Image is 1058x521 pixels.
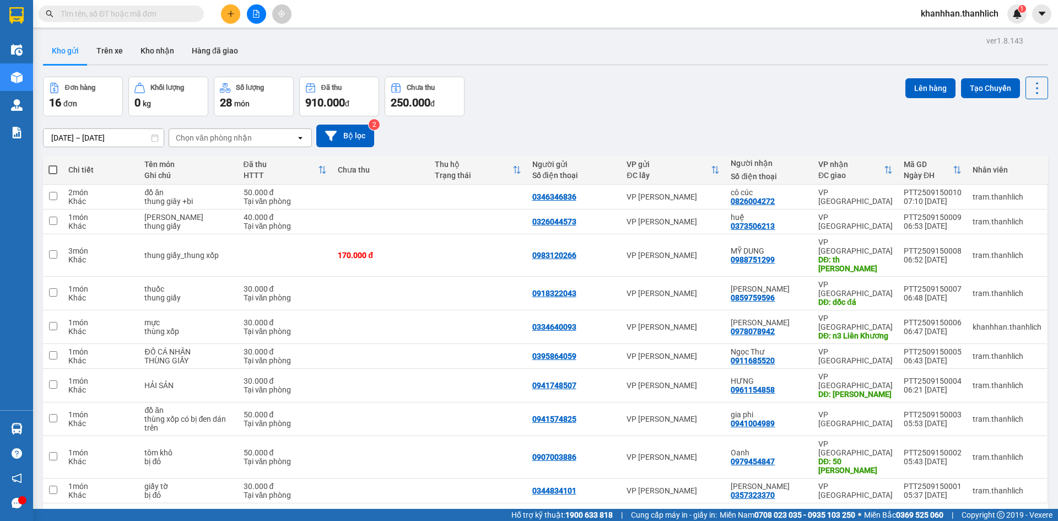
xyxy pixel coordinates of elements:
[818,171,884,180] div: ĐC giao
[904,246,962,255] div: PTT2509150008
[407,84,435,92] div: Chưa thu
[973,381,1041,390] div: tram.thanhlich
[144,213,232,222] div: thanh long
[369,119,380,130] sup: 2
[144,284,232,293] div: thuốc
[532,217,576,226] div: 0326044573
[986,35,1023,47] div: ver 1.8.143
[11,127,23,138] img: solution-icon
[244,419,327,428] div: Tại văn phòng
[813,155,898,185] th: Toggle SortBy
[244,482,327,491] div: 30.000 đ
[818,439,893,457] div: VP [GEOGRAPHIC_DATA]
[244,491,327,499] div: Tại văn phòng
[532,486,576,495] div: 0344834101
[227,10,235,18] span: plus
[731,419,775,428] div: 0941004989
[627,251,720,260] div: VP [PERSON_NAME]
[912,7,1007,20] span: khanhhan.thanhlich
[214,77,294,116] button: Số lượng28món
[144,381,232,390] div: HẢI SẢN
[68,385,133,394] div: Khác
[627,486,720,495] div: VP [PERSON_NAME]
[49,96,61,109] span: 16
[68,457,133,466] div: Khác
[731,347,807,356] div: Ngọc Thư
[391,96,430,109] span: 250.000
[731,213,807,222] div: huệ
[621,509,623,521] span: |
[973,251,1041,260] div: tram.thanhlich
[68,410,133,419] div: 1 món
[627,352,720,361] div: VP [PERSON_NAME]
[973,289,1041,298] div: tram.thanhlich
[88,37,132,64] button: Trên xe
[904,448,962,457] div: PTT2509150002
[134,96,141,109] span: 0
[532,192,576,201] div: 0346346836
[627,289,720,298] div: VP [PERSON_NAME]
[1037,9,1047,19] span: caret-down
[731,222,775,230] div: 0373506213
[818,390,893,399] div: DĐ: ĐỨC TRỌNG
[731,246,807,255] div: MỸ DUNG
[65,84,95,92] div: Đơn hàng
[904,188,962,197] div: PTT2509150010
[150,84,184,92] div: Khối lượng
[236,84,264,92] div: Số lượng
[532,453,576,461] div: 0907003886
[144,356,232,365] div: THÙNG GIẤY
[511,509,613,521] span: Hỗ trợ kỹ thuật:
[11,423,23,434] img: warehouse-icon
[385,77,465,116] button: Chưa thu250.000đ
[973,323,1041,331] div: khanhhan.thanhlich
[997,511,1005,519] span: copyright
[731,482,807,491] div: THANH HUY
[731,327,775,336] div: 0978078942
[627,453,720,461] div: VP [PERSON_NAME]
[68,222,133,230] div: Khác
[144,482,232,491] div: giấy tờ
[272,4,292,24] button: aim
[731,377,807,385] div: HƯNG
[11,44,23,56] img: warehouse-icon
[68,327,133,336] div: Khác
[904,491,962,499] div: 05:37 [DATE]
[904,293,962,302] div: 06:48 [DATE]
[11,99,23,111] img: warehouse-icon
[12,448,22,459] span: question-circle
[904,347,962,356] div: PTT2509150005
[46,10,53,18] span: search
[627,192,720,201] div: VP [PERSON_NAME]
[144,415,232,432] div: thùng xốp có bị đen dán trên
[818,280,893,298] div: VP [GEOGRAPHIC_DATA]
[904,482,962,491] div: PTT2509150001
[144,197,232,206] div: thung giây +bi
[176,132,252,143] div: Chọn văn phòng nhận
[144,222,232,230] div: thung giấy
[144,188,232,197] div: đồ ăn
[973,192,1041,201] div: tram.thanhlich
[68,213,133,222] div: 1 món
[973,453,1041,461] div: tram.thanhlich
[316,125,374,147] button: Bộ lọc
[244,347,327,356] div: 30.000 đ
[144,160,232,169] div: Tên món
[244,377,327,385] div: 30.000 đ
[68,419,133,428] div: Khác
[731,188,807,197] div: cô cúc
[68,347,133,356] div: 1 món
[731,284,807,293] div: Nguyễn Thùy
[904,284,962,293] div: PTT2509150007
[144,171,232,180] div: Ghi chú
[234,99,250,108] span: món
[731,318,807,327] div: Anh Mạnh
[627,323,720,331] div: VP [PERSON_NAME]
[244,385,327,394] div: Tại văn phòng
[244,356,327,365] div: Tại văn phòng
[731,172,807,181] div: Số điện thoại
[43,37,88,64] button: Kho gửi
[247,4,266,24] button: file-add
[220,96,232,109] span: 28
[68,165,133,174] div: Chi tiết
